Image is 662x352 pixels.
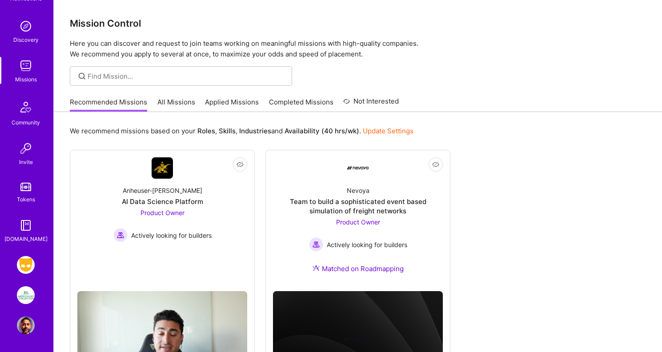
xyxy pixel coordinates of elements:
[113,228,128,242] img: Actively looking for builders
[123,186,202,195] div: Anheuser-[PERSON_NAME]
[219,127,236,135] b: Skills
[197,127,215,135] b: Roles
[17,195,35,204] div: Tokens
[19,157,33,167] div: Invite
[77,71,87,81] i: icon SearchGrey
[205,97,259,112] a: Applied Missions
[347,186,369,195] div: Nevoya
[152,157,173,179] img: Company Logo
[273,197,443,216] div: Team to build a sophisticated event based simulation of freight networks
[12,118,40,127] div: Community
[70,97,147,112] a: Recommended Missions
[70,38,646,60] p: Here you can discover and request to join teams working on meaningful missions with high-quality ...
[237,161,244,168] i: icon EyeClosed
[17,140,35,157] img: Invite
[15,75,37,84] div: Missions
[70,18,646,29] h3: Mission Control
[77,157,247,284] a: Company LogoAnheuser-[PERSON_NAME]AI Data Science PlatformProduct Owner Actively looking for buil...
[4,234,48,244] div: [DOMAIN_NAME]
[140,209,185,216] span: Product Owner
[13,35,39,44] div: Discovery
[15,286,37,304] a: We Are The Merchants: Founding Product Manager, Merchant Collective
[336,218,380,226] span: Product Owner
[17,17,35,35] img: discovery
[15,316,37,334] a: User Avatar
[15,96,36,118] img: Community
[432,161,439,168] i: icon EyeClosed
[313,264,320,272] img: Ateam Purple Icon
[309,237,323,252] img: Actively looking for builders
[273,157,443,284] a: Company LogoNevoyaTeam to build a sophisticated event based simulation of freight networksProduct...
[157,97,195,112] a: All Missions
[122,197,203,206] div: AI Data Science Platform
[131,231,212,240] span: Actively looking for builders
[363,127,413,135] a: Update Settings
[327,240,407,249] span: Actively looking for builders
[239,127,271,135] b: Industries
[17,256,35,274] img: Grindr: Product & Marketing
[343,96,399,112] a: Not Interested
[17,316,35,334] img: User Avatar
[347,166,369,170] img: Company Logo
[17,57,35,75] img: teamwork
[70,126,413,136] p: We recommend missions based on your , , and .
[88,72,285,81] input: Find Mission...
[269,97,333,112] a: Completed Missions
[313,264,404,273] div: Matched on Roadmapping
[17,286,35,304] img: We Are The Merchants: Founding Product Manager, Merchant Collective
[20,183,31,191] img: tokens
[285,127,359,135] b: Availability (40 hrs/wk)
[17,216,35,234] img: guide book
[15,256,37,274] a: Grindr: Product & Marketing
